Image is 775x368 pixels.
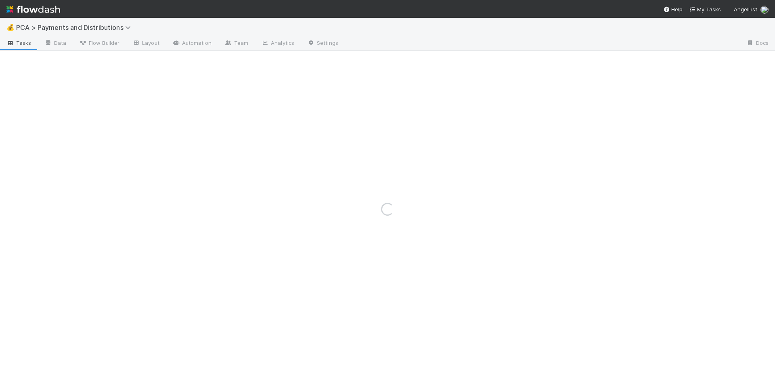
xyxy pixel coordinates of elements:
a: Layout [126,37,166,50]
span: 💰 [6,24,15,31]
a: Team [218,37,255,50]
span: AngelList [734,6,757,13]
div: Help [663,5,683,13]
a: Analytics [255,37,301,50]
a: Data [38,37,73,50]
img: avatar_0d9988fd-9a15-4cc7-ad96-88feab9e0fa9.png [760,6,769,14]
span: Tasks [6,39,31,47]
span: My Tasks [689,6,721,13]
a: Flow Builder [73,37,126,50]
span: Flow Builder [79,39,119,47]
a: Automation [166,37,218,50]
a: Settings [301,37,345,50]
a: Docs [740,37,775,50]
span: PCA > Payments and Distributions [16,23,135,32]
a: My Tasks [689,5,721,13]
img: logo-inverted-e16ddd16eac7371096b0.svg [6,2,60,16]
